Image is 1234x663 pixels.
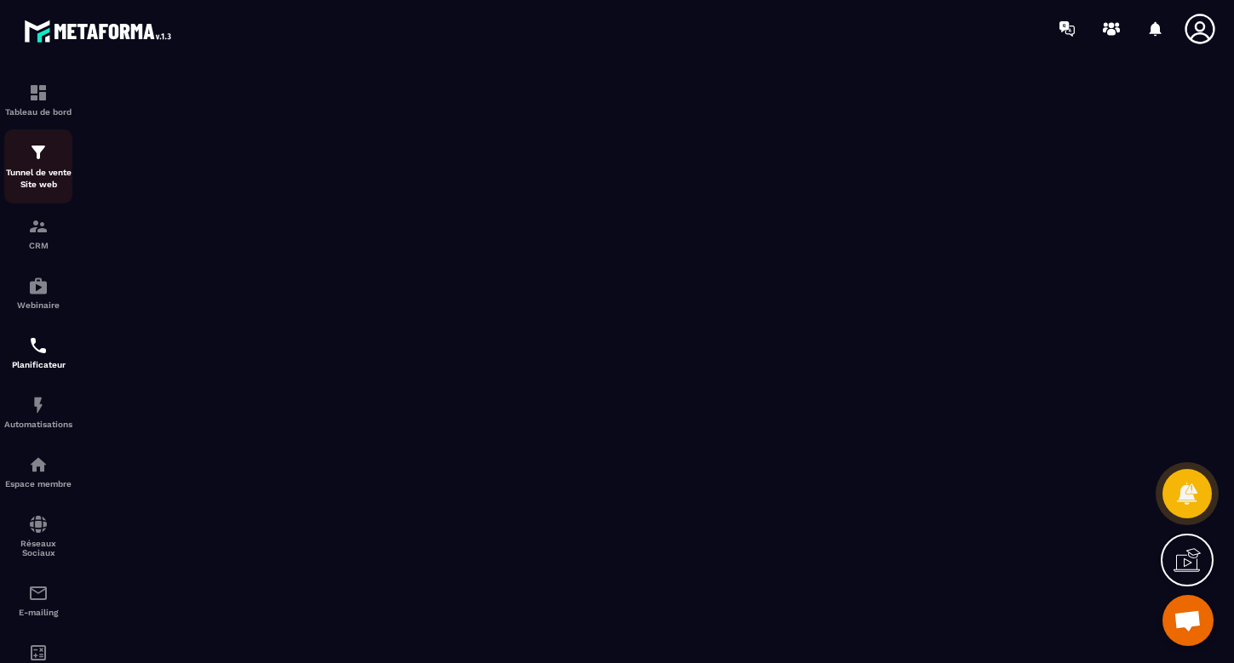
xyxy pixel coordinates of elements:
p: E-mailing [4,608,72,617]
img: automations [28,454,49,475]
img: formation [28,216,49,237]
p: Tableau de bord [4,107,72,117]
p: Planificateur [4,360,72,369]
img: accountant [28,643,49,663]
a: formationformationCRM [4,203,72,263]
a: emailemailE-mailing [4,570,72,630]
img: logo [24,15,177,47]
p: Automatisations [4,420,72,429]
img: automations [28,395,49,415]
a: social-networksocial-networkRéseaux Sociaux [4,501,72,570]
p: Réseaux Sociaux [4,539,72,557]
img: scheduler [28,335,49,356]
a: automationsautomationsAutomatisations [4,382,72,442]
p: CRM [4,241,72,250]
div: Ouvrir le chat [1162,595,1214,646]
img: formation [28,142,49,163]
img: formation [28,83,49,103]
a: formationformationTunnel de vente Site web [4,129,72,203]
img: social-network [28,514,49,534]
a: automationsautomationsEspace membre [4,442,72,501]
p: Webinaire [4,300,72,310]
img: email [28,583,49,603]
a: automationsautomationsWebinaire [4,263,72,323]
img: automations [28,276,49,296]
p: Espace membre [4,479,72,489]
p: Tunnel de vente Site web [4,167,72,191]
a: formationformationTableau de bord [4,70,72,129]
a: schedulerschedulerPlanificateur [4,323,72,382]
